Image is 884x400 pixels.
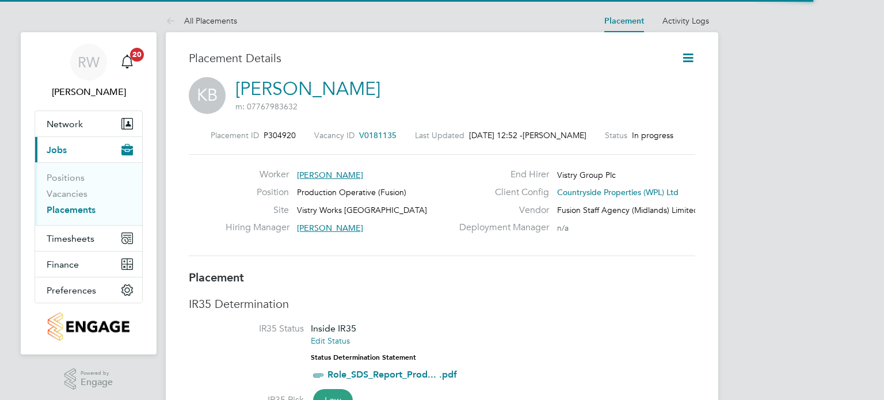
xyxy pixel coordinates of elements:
button: Finance [35,252,142,277]
span: KB [189,77,226,114]
span: [DATE] 12:52 - [469,130,523,140]
a: Go to home page [35,313,143,341]
span: n/a [557,223,569,233]
span: 20 [130,48,144,62]
label: Placement ID [211,130,259,140]
h3: Placement Details [189,51,664,66]
span: [PERSON_NAME] [297,223,363,233]
label: Status [605,130,627,140]
a: 20 [116,44,139,81]
span: Network [47,119,83,129]
span: Richard Walsh [35,85,143,99]
nav: Main navigation [21,32,157,355]
label: Vacancy ID [314,130,355,140]
label: Deployment Manager [452,222,549,234]
a: Positions [47,172,85,183]
label: Client Config [452,186,549,199]
a: Placement [604,16,644,26]
span: Jobs [47,144,67,155]
button: Jobs [35,137,142,162]
a: Vacancies [47,188,87,199]
span: [PERSON_NAME] [297,170,363,180]
span: P304920 [264,130,296,140]
b: Placement [189,271,244,284]
a: Edit Status [311,336,350,346]
span: Preferences [47,285,96,296]
span: Engage [81,378,113,387]
div: Jobs [35,162,142,225]
a: [PERSON_NAME] [235,78,380,100]
a: Placements [47,204,96,215]
span: m: 07767983632 [235,101,298,112]
span: In progress [632,130,673,140]
span: Fusion Staff Agency (Midlands) Limited [557,205,699,215]
label: Site [226,204,289,216]
label: IR35 Status [189,323,304,335]
span: Inside IR35 [311,323,356,334]
span: Production Operative (Fusion) [297,187,406,197]
button: Network [35,111,142,136]
span: V0181135 [359,130,397,140]
span: Finance [47,259,79,270]
a: Activity Logs [662,16,709,26]
label: Hiring Manager [226,222,289,234]
label: End Hirer [452,169,549,181]
span: Vistry Group Plc [557,170,616,180]
a: RW[PERSON_NAME] [35,44,143,99]
span: Countryside Properties (WPL) Ltd [557,187,679,197]
button: Preferences [35,277,142,303]
label: Last Updated [415,130,464,140]
span: RW [78,55,100,70]
span: Timesheets [47,233,94,244]
span: [PERSON_NAME] [523,130,586,140]
label: Position [226,186,289,199]
a: All Placements [166,16,237,26]
button: Timesheets [35,226,142,251]
img: countryside-properties-logo-retina.png [48,313,129,341]
label: Vendor [452,204,549,216]
span: Vistry Works [GEOGRAPHIC_DATA] [297,205,427,215]
a: Powered byEngage [64,368,113,390]
strong: Status Determination Statement [311,353,416,361]
h3: IR35 Determination [189,296,695,311]
a: Role_SDS_Report_Prod... .pdf [327,369,457,380]
span: Powered by [81,368,113,378]
label: Worker [226,169,289,181]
